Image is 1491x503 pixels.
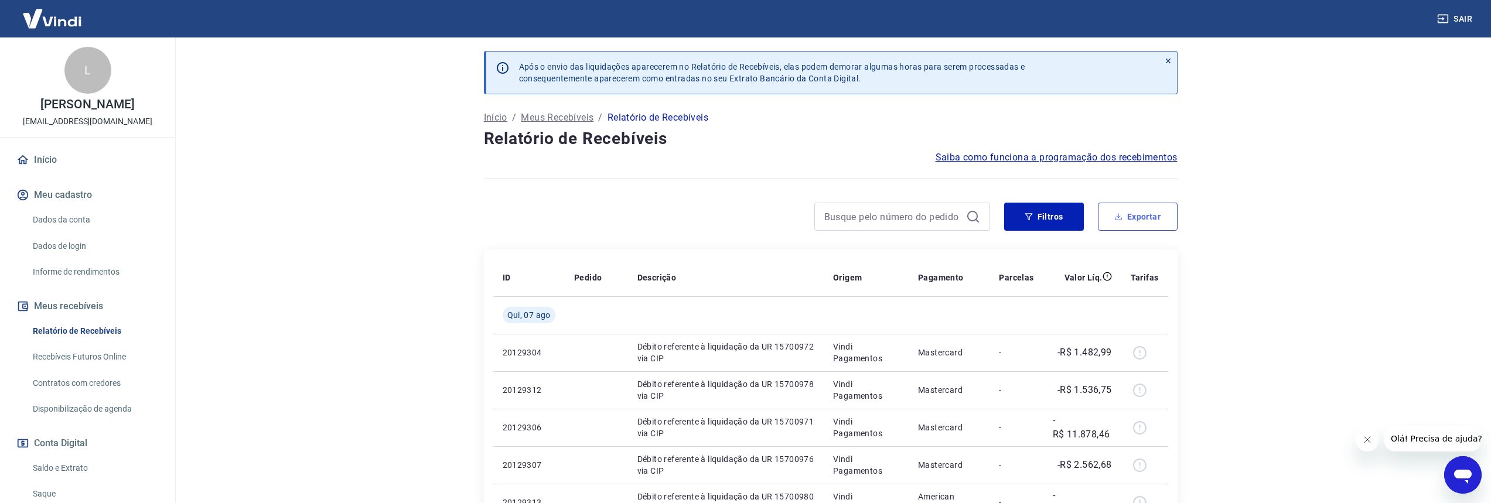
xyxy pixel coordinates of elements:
button: Meus recebíveis [14,293,161,319]
p: - [999,422,1033,433]
button: Sair [1435,8,1477,30]
p: 20129306 [503,422,555,433]
p: - [999,347,1033,358]
a: Início [484,111,507,125]
p: Vindi Pagamentos [833,453,899,477]
a: Informe de rendimentos [28,260,161,284]
button: Meu cadastro [14,182,161,208]
div: L [64,47,111,94]
input: Busque pelo número do pedido [824,208,961,225]
p: / [598,111,602,125]
p: -R$ 11.878,46 [1053,413,1112,442]
p: Mastercard [918,347,980,358]
p: -R$ 1.482,99 [1057,345,1112,360]
h4: Relatório de Recebíveis [484,127,1178,150]
p: [PERSON_NAME] [40,98,134,111]
p: - [999,384,1033,396]
p: Relatório de Recebíveis [608,111,708,125]
p: Mastercard [918,384,980,396]
p: Parcelas [999,272,1033,283]
a: Meus Recebíveis [521,111,593,125]
p: 20129307 [503,459,555,471]
p: Vindi Pagamentos [833,341,899,364]
a: Disponibilização de agenda [28,397,161,421]
p: Após o envio das liquidações aparecerem no Relatório de Recebíveis, elas podem demorar algumas ho... [519,61,1025,84]
p: Vindi Pagamentos [833,416,899,439]
p: Tarifas [1131,272,1159,283]
p: 20129304 [503,347,555,358]
p: Descrição [637,272,677,283]
a: Dados da conta [28,208,161,232]
button: Conta Digital [14,430,161,456]
a: Relatório de Recebíveis [28,319,161,343]
p: Débito referente à liquidação da UR 15700971 via CIP [637,416,815,439]
p: [EMAIL_ADDRESS][DOMAIN_NAME] [23,115,152,128]
p: Débito referente à liquidação da UR 15700972 via CIP [637,341,815,364]
p: Débito referente à liquidação da UR 15700976 via CIP [637,453,815,477]
p: Mastercard [918,459,980,471]
button: Exportar [1098,203,1178,231]
button: Filtros [1004,203,1084,231]
p: Débito referente à liquidação da UR 15700978 via CIP [637,378,815,402]
span: Qui, 07 ago [507,309,551,321]
a: Saldo e Extrato [28,456,161,480]
p: -R$ 1.536,75 [1057,383,1112,397]
p: Origem [833,272,862,283]
p: Pedido [574,272,602,283]
iframe: Botão para abrir a janela de mensagens [1444,456,1482,494]
a: Contratos com credores [28,371,161,395]
img: Vindi [14,1,90,36]
a: Dados de login [28,234,161,258]
iframe: Fechar mensagem [1356,428,1379,451]
p: Mastercard [918,422,980,433]
p: - [999,459,1033,471]
p: -R$ 2.562,68 [1057,458,1112,472]
p: ID [503,272,511,283]
p: 20129312 [503,384,555,396]
iframe: Mensagem da empresa [1384,426,1482,451]
p: / [512,111,516,125]
a: Saiba como funciona a programação dos recebimentos [936,150,1178,165]
span: Olá! Precisa de ajuda? [7,8,98,18]
p: Vindi Pagamentos [833,378,899,402]
a: Início [14,147,161,173]
p: Pagamento [918,272,964,283]
a: Recebíveis Futuros Online [28,345,161,369]
p: Valor Líq. [1064,272,1103,283]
